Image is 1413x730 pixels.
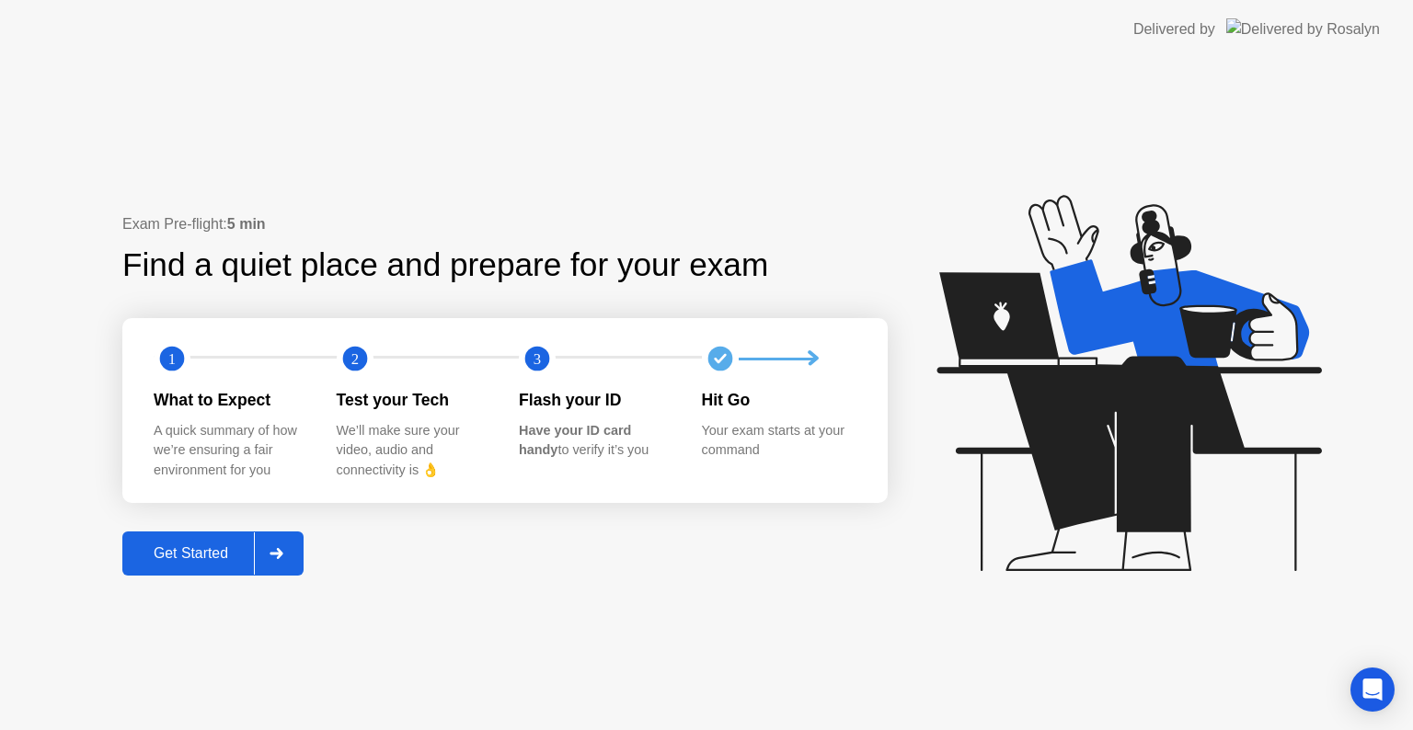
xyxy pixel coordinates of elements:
div: A quick summary of how we’re ensuring a fair environment for you [154,421,307,481]
div: Find a quiet place and prepare for your exam [122,241,771,290]
b: 5 min [227,216,266,232]
div: We’ll make sure your video, audio and connectivity is 👌 [337,421,490,481]
div: Get Started [128,545,254,562]
b: Have your ID card handy [519,423,631,458]
div: Open Intercom Messenger [1350,667,1395,712]
div: Hit Go [702,388,856,412]
div: Delivered by [1133,18,1215,40]
text: 3 [534,350,541,368]
text: 1 [168,350,176,368]
div: Exam Pre-flight: [122,213,888,235]
img: Delivered by Rosalyn [1226,18,1380,40]
div: Your exam starts at your command [702,421,856,461]
div: Flash your ID [519,388,672,412]
text: 2 [350,350,358,368]
div: to verify it’s you [519,421,672,461]
button: Get Started [122,531,304,576]
div: Test your Tech [337,388,490,412]
div: What to Expect [154,388,307,412]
